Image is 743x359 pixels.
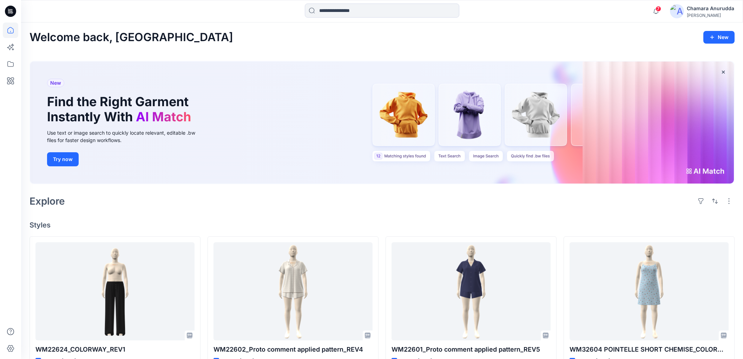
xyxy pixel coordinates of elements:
p: WM32604 POINTELLE SHORT CHEMISE_COLORWAY_REV2 [570,345,729,354]
a: WM22601_Proto comment applied pattern_REV5 [392,242,551,340]
div: Use text or image search to quickly locate relevant, editable .bw files for faster design workflows. [47,129,205,144]
span: AI Match [136,109,191,124]
a: WM32604 POINTELLE SHORT CHEMISE_COLORWAY_REV2 [570,242,729,340]
a: WM22602_Proto comment applied pattern_REV4 [213,242,373,340]
button: New [703,31,735,44]
h1: Find the Right Garment Instantly With [47,94,195,124]
img: avatar [670,4,684,18]
p: WM22624_COLORWAY_REV1 [35,345,195,354]
span: New [50,79,61,87]
span: 7 [656,6,661,12]
div: Chamara Anurudda [687,4,734,13]
p: WM22602_Proto comment applied pattern_REV4 [213,345,373,354]
button: Try now [47,152,79,166]
h4: Styles [29,221,735,229]
div: [PERSON_NAME] [687,13,734,18]
p: WM22601_Proto comment applied pattern_REV5 [392,345,551,354]
a: WM22624_COLORWAY_REV1 [35,242,195,340]
h2: Welcome back, [GEOGRAPHIC_DATA] [29,31,233,44]
h2: Explore [29,195,65,207]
